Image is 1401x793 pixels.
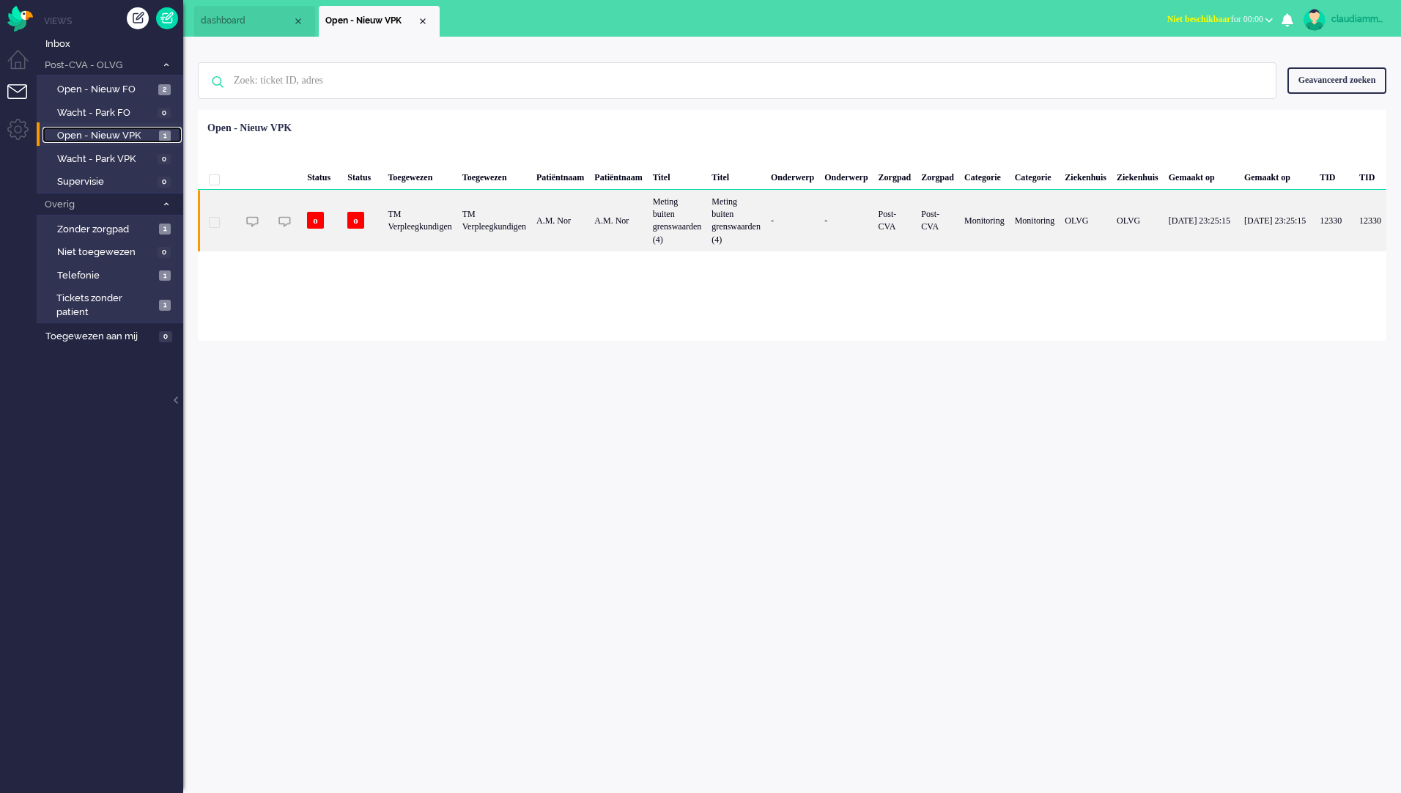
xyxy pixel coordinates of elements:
div: Geavanceerd zoeken [1287,67,1386,93]
a: Supervisie 0 [42,173,182,189]
a: Tickets zonder patient 1 [42,289,182,319]
div: Post-CVA [873,190,917,251]
div: Status [342,161,382,190]
div: TID [1354,161,1386,190]
div: claudiammsc [1331,12,1386,26]
div: TM Verpleegkundigen [382,190,456,251]
div: 12330 [198,190,1386,251]
a: Quick Ticket [156,7,178,29]
div: 12330 [1354,190,1386,251]
div: Titel [648,161,707,190]
span: Toegewezen aan mij [45,330,155,344]
span: Niet beschikbaar [1167,14,1231,24]
div: Toegewezen [382,161,456,190]
a: Omnidesk [7,10,33,21]
div: Categorie [959,161,1010,190]
img: ic_chat_grey.svg [278,215,291,228]
a: Zonder zorgpad 1 [42,221,182,237]
span: Supervisie [57,175,154,189]
div: A.M. Nor [531,190,589,251]
li: View [319,6,440,37]
div: Zorgpad [916,161,959,190]
span: Open - Nieuw FO [57,83,155,97]
span: Wacht - Park FO [57,106,154,120]
a: claudiammsc [1301,9,1386,31]
span: Overig [42,198,156,212]
a: Wacht - Park FO 0 [42,104,182,120]
span: 1 [159,130,171,141]
div: Status [302,161,342,190]
button: Niet beschikbaarfor 00:00 [1158,9,1282,30]
li: Tickets menu [7,84,40,117]
span: 0 [158,154,171,165]
span: 0 [158,108,171,119]
span: for 00:00 [1167,14,1263,24]
input: Zoek: ticket ID, adres [223,63,1256,98]
li: Admin menu [7,119,40,152]
img: ic_chat_grey.svg [246,215,259,228]
a: Inbox [42,35,183,51]
li: Dashboard menu [7,50,40,83]
div: [DATE] 23:25:15 [1164,190,1239,251]
span: 0 [158,177,171,188]
div: Gemaakt op [1239,161,1315,190]
div: - [819,190,873,251]
a: Niet toegewezen 0 [42,243,182,259]
li: Views [44,15,183,27]
span: Niet toegewezen [57,246,154,259]
span: o [347,212,364,229]
div: Close tab [417,15,429,27]
span: 0 [158,247,171,258]
div: Categorie [1010,161,1060,190]
div: Onderwerp [819,161,873,190]
div: Ziekenhuis [1112,161,1164,190]
span: Tickets zonder patient [56,292,155,319]
a: Open - Nieuw VPK 1 [42,127,182,143]
li: Dashboard [194,6,315,37]
span: Telefonie [57,269,155,283]
div: Patiëntnaam [589,161,647,190]
div: Toegewezen [457,161,531,190]
li: Niet beschikbaarfor 00:00 [1158,4,1282,37]
a: Toegewezen aan mij 0 [42,328,183,344]
div: Patiëntnaam [531,161,589,190]
span: Inbox [45,37,183,51]
div: TID [1315,161,1354,190]
span: Wacht - Park VPK [57,152,154,166]
div: 12330 [1315,190,1354,251]
div: Monitoring [1010,190,1060,251]
a: Wacht - Park VPK 0 [42,150,182,166]
span: 0 [159,331,172,342]
span: Open - Nieuw VPK [325,15,417,27]
span: Zonder zorgpad [57,223,155,237]
div: TM Verpleegkundigen [457,190,531,251]
span: 1 [159,224,171,235]
span: 1 [159,300,171,311]
div: [DATE] 23:25:15 [1239,190,1315,251]
div: OLVG [1060,190,1112,251]
img: flow_omnibird.svg [7,6,33,32]
div: Monitoring [959,190,1010,251]
div: - [766,190,819,251]
div: Onderwerp [766,161,819,190]
div: Zorgpad [873,161,917,190]
span: dashboard [201,15,292,27]
div: Ziekenhuis [1060,161,1112,190]
div: Gemaakt op [1164,161,1239,190]
a: Open - Nieuw FO 2 [42,81,182,97]
div: Creëer ticket [127,7,149,29]
div: Meting buiten grenswaarden (4) [706,190,766,251]
div: Titel [706,161,766,190]
img: ic-search-icon.svg [199,63,237,101]
div: Meting buiten grenswaarden (4) [648,190,707,251]
div: OLVG [1112,190,1164,251]
div: Post-CVA [916,190,959,251]
span: 1 [159,270,171,281]
div: A.M. Nor [589,190,647,251]
span: Open - Nieuw VPK [57,129,155,143]
div: Open - Nieuw VPK [207,121,292,136]
div: Close tab [292,15,304,27]
span: 2 [158,84,171,95]
span: Post-CVA - OLVG [42,59,156,73]
span: o [307,212,324,229]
